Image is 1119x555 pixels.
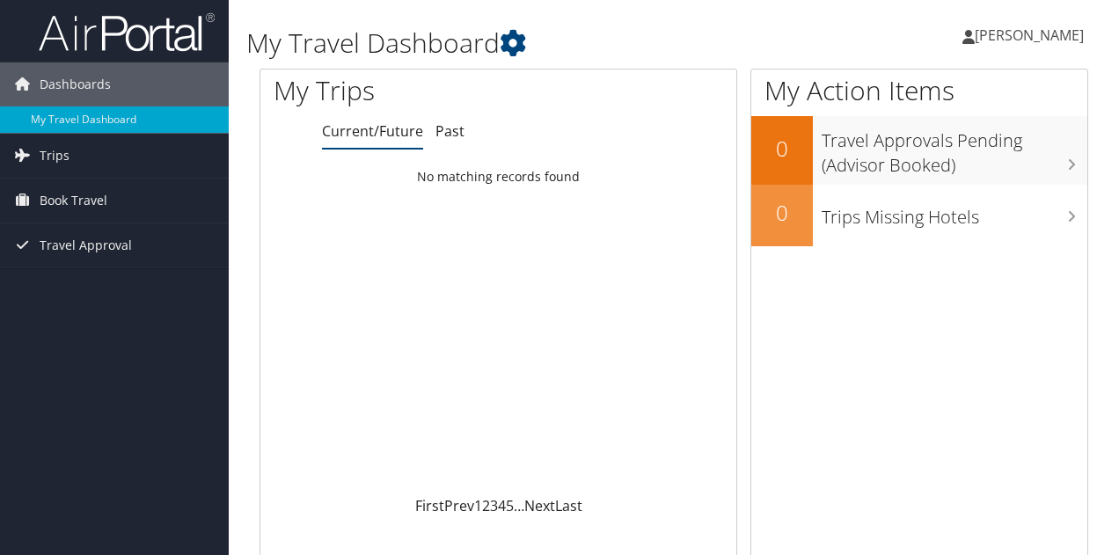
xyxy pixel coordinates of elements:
[274,72,525,109] h1: My Trips
[975,26,1084,45] span: [PERSON_NAME]
[40,134,69,178] span: Trips
[751,185,1087,246] a: 0Trips Missing Hotels
[490,496,498,515] a: 3
[415,496,444,515] a: First
[514,496,524,515] span: …
[506,496,514,515] a: 5
[482,496,490,515] a: 2
[555,496,582,515] a: Last
[40,223,132,267] span: Travel Approval
[435,121,464,141] a: Past
[444,496,474,515] a: Prev
[751,134,813,164] h2: 0
[751,198,813,228] h2: 0
[246,25,816,62] h1: My Travel Dashboard
[40,179,107,223] span: Book Travel
[822,196,1087,230] h3: Trips Missing Hotels
[474,496,482,515] a: 1
[524,496,555,515] a: Next
[322,121,423,141] a: Current/Future
[39,11,215,53] img: airportal-logo.png
[751,116,1087,184] a: 0Travel Approvals Pending (Advisor Booked)
[40,62,111,106] span: Dashboards
[962,9,1101,62] a: [PERSON_NAME]
[260,161,736,193] td: No matching records found
[822,120,1087,178] h3: Travel Approvals Pending (Advisor Booked)
[498,496,506,515] a: 4
[751,72,1087,109] h1: My Action Items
